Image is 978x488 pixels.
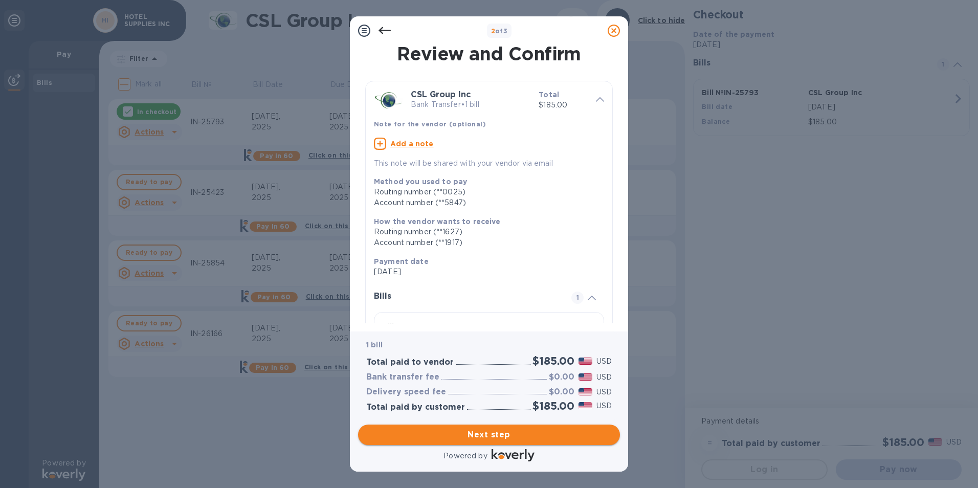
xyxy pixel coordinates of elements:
span: 1 [571,292,584,304]
h3: Bills [374,292,559,301]
div: Routing number (**0025) [374,187,596,197]
img: Logo [492,449,535,461]
p: Bank Transfer • 1 bill [411,99,530,110]
p: Powered by [443,451,487,461]
div: Account number (**1917) [374,237,596,248]
span: Next step [366,429,612,441]
b: Method you used to pay [374,178,467,186]
h3: $0.00 [549,372,574,382]
p: USD [596,356,612,367]
p: USD [596,387,612,397]
b: Note for the vendor (optional) [374,120,486,128]
u: Add a note [390,140,434,148]
div: Account number (**5847) [374,197,596,208]
h3: Total paid to vendor [366,358,454,367]
p: $185.00 [539,100,588,110]
h3: Total paid by customer [366,403,465,412]
b: of 3 [491,27,508,35]
b: How the vendor wants to receive [374,217,501,226]
span: 2 [491,27,495,35]
b: Total [539,91,559,99]
h2: $185.00 [532,354,574,367]
h3: $0.00 [549,387,574,397]
img: USD [579,358,592,365]
div: Routing number (**1627) [374,227,596,237]
b: Payment date [374,257,429,265]
img: USD [579,388,592,395]
p: USD [596,401,612,411]
div: CSL Group IncBank Transfer•1 billTotal$185.00Note for the vendor (optional)Add a noteThis note wi... [374,90,604,169]
b: 1 bill [366,341,383,349]
p: [DATE] [374,267,596,277]
h2: $185.00 [532,400,574,412]
img: USD [579,373,592,381]
img: USD [579,402,592,409]
h3: Delivery speed fee [366,387,446,397]
button: Bill №IN-25793CSL Group Inc [374,312,604,369]
h3: Bank transfer fee [366,372,439,382]
button: Next step [358,425,620,445]
b: CSL Group Inc [411,90,471,99]
h1: Review and Confirm [363,43,615,64]
p: Bill № IN-25793 [383,321,465,331]
p: This note will be shared with your vendor via email [374,158,604,169]
p: CSL Group Inc [470,321,552,331]
p: USD [596,372,612,383]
